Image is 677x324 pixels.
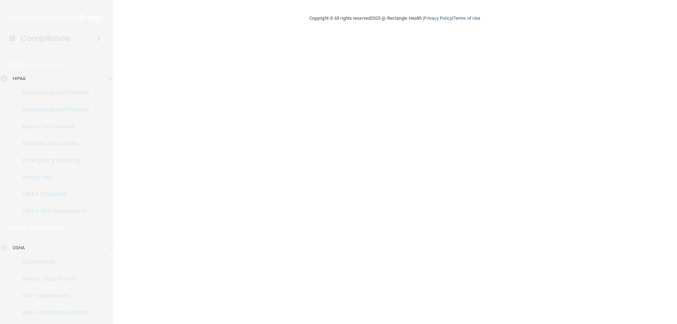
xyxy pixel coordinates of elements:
p: Emergency Planning [5,157,101,164]
p: Documents and Policies [5,106,101,113]
h4: Compliance [21,33,70,43]
div: Copyright © All rights reserved 2025 @ Rectangle Health | | [266,7,524,30]
a: Terms of Use [453,16,480,21]
p: OSHA [10,224,27,232]
p: Business Associates [5,140,101,147]
p: Resources [5,174,101,181]
p: HIPAA [13,74,26,83]
p: HIPAA [10,60,28,69]
p: Report an Incident [5,123,101,130]
p: Learn More! [31,224,68,232]
p: Injury and Illness Report [5,309,101,316]
p: HIPAA Checklist [5,191,101,198]
a: Privacy Policy [424,16,452,21]
p: Documents [5,258,101,265]
p: Self-Assessment [5,292,101,299]
p: OSHA [13,244,25,252]
p: Learn More! [31,60,68,69]
p: Documents and Policies [5,89,101,96]
p: Safety Data Sheets [5,275,101,282]
p: HIPAA Risk Assessment [5,208,101,215]
img: PMB logo [8,11,104,25]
